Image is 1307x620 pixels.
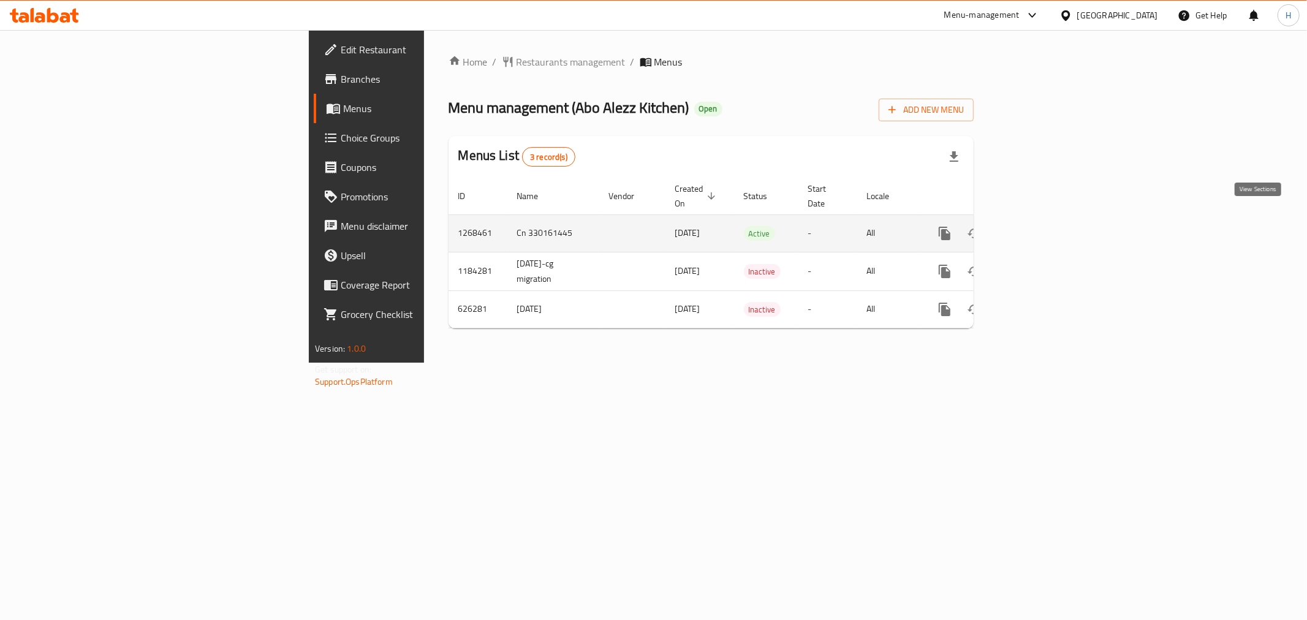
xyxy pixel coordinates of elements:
span: Start Date [808,181,843,211]
div: Inactive [744,302,781,317]
a: Branches [314,64,527,94]
button: more [930,257,960,286]
button: Change Status [960,295,989,324]
span: Menus [343,101,517,116]
table: enhanced table [449,178,1058,328]
button: more [930,295,960,324]
span: Upsell [341,248,517,263]
div: Inactive [744,264,781,279]
span: 1.0.0 [347,341,366,357]
span: Vendor [609,189,651,203]
span: [DATE] [675,225,700,241]
div: [GEOGRAPHIC_DATA] [1077,9,1158,22]
span: [DATE] [675,301,700,317]
button: more [930,219,960,248]
div: Menu-management [944,8,1020,23]
td: All [857,252,920,290]
span: Restaurants management [517,55,626,69]
div: Open [694,102,722,116]
button: Change Status [960,257,989,286]
td: - [798,290,857,328]
a: Grocery Checklist [314,300,527,329]
span: 3 record(s) [523,151,575,163]
th: Actions [920,178,1058,215]
span: Version: [315,341,345,357]
span: Choice Groups [341,130,517,145]
span: Promotions [341,189,517,204]
td: All [857,214,920,252]
h2: Menus List [458,146,575,167]
span: Edit Restaurant [341,42,517,57]
span: Branches [341,72,517,86]
span: Coupons [341,160,517,175]
span: [DATE] [675,263,700,279]
td: [DATE] [507,290,599,328]
button: Change Status [960,219,989,248]
span: ID [458,189,482,203]
span: Locale [867,189,906,203]
a: Menu disclaimer [314,211,527,241]
span: Inactive [744,303,781,317]
td: - [798,252,857,290]
td: All [857,290,920,328]
td: Cn 330161445 [507,214,599,252]
span: Grocery Checklist [341,307,517,322]
span: H [1286,9,1291,22]
div: Active [744,226,775,241]
span: Get support on: [315,361,371,377]
span: Created On [675,181,719,211]
span: Name [517,189,555,203]
span: Coverage Report [341,278,517,292]
a: Choice Groups [314,123,527,153]
div: Total records count [522,147,575,167]
a: Upsell [314,241,527,270]
a: Promotions [314,182,527,211]
a: Support.OpsPlatform [315,374,393,390]
a: Coupons [314,153,527,182]
span: Status [744,189,784,203]
li: / [631,55,635,69]
td: - [798,214,857,252]
span: Add New Menu [888,102,964,118]
a: Edit Restaurant [314,35,527,64]
nav: breadcrumb [449,55,974,69]
span: Menus [654,55,683,69]
span: Menu disclaimer [341,219,517,233]
span: Active [744,227,775,241]
a: Restaurants management [502,55,626,69]
td: [DATE]-cg migration [507,252,599,290]
button: Add New Menu [879,99,974,121]
a: Menus [314,94,527,123]
span: Inactive [744,265,781,279]
span: Menu management ( Abo Alezz Kitchen ) [449,94,689,121]
div: Export file [939,142,969,172]
a: Coverage Report [314,270,527,300]
span: Open [694,104,722,114]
